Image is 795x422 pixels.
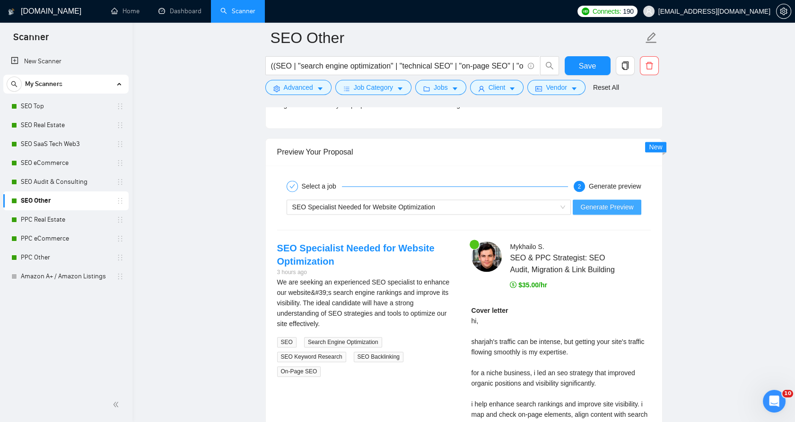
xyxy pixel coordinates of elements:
[623,6,633,17] span: 190
[284,82,313,93] span: Advanced
[116,159,124,167] span: holder
[116,103,124,110] span: holder
[343,85,350,92] span: bars
[573,199,641,215] button: Generate Preview
[582,8,589,15] img: upwork-logo.png
[289,183,295,189] span: check
[158,7,201,15] a: dashboardDashboard
[116,216,124,224] span: holder
[616,61,634,70] span: copy
[8,4,15,19] img: logo
[489,82,506,93] span: Client
[21,191,111,210] a: SEO Other
[645,32,657,44] span: edit
[220,7,255,15] a: searchScanner
[646,8,652,15] span: user
[434,82,448,93] span: Jobs
[3,75,129,286] li: My Scanners
[527,80,585,95] button: idcardVendorcaret-down
[116,140,124,148] span: holder
[3,52,129,71] li: New Scanner
[593,82,619,93] a: Reset All
[21,154,111,172] a: SEO eCommerce
[116,254,124,261] span: holder
[540,56,559,75] button: search
[116,121,124,129] span: holder
[616,56,635,75] button: copy
[354,82,393,93] span: Job Category
[763,390,786,413] iframe: Intercom live chat
[593,6,621,17] span: Connects:
[509,85,515,92] span: caret-down
[25,75,62,94] span: My Scanners
[472,241,502,272] img: c1J0b20xq_WUghEqO4suMbKc0dfcqAt_b7k9Xd0ob5NYRy--dDN9_rPZh5WT_5wJ1T
[21,210,111,229] a: PPC Real Estate
[470,80,524,95] button: userClientcaret-down
[354,352,403,362] span: SEO Backlinking
[6,30,56,50] span: Scanner
[277,138,651,165] div: Preview Your Proposal
[7,81,21,87] span: search
[335,80,411,95] button: barsJob Categorycaret-down
[11,52,121,71] a: New Scanner
[21,116,111,135] a: SEO Real Estate
[116,235,124,242] span: holder
[265,80,332,95] button: settingAdvancedcaret-down
[292,203,435,211] span: SEO Specialist Needed for Website Optimization
[589,181,641,192] div: Generate preview
[510,281,516,288] span: dollar
[302,181,342,192] div: Select a job
[510,243,544,250] span: Mykhailo S .
[277,352,346,362] span: SEO Keyword Research
[7,77,22,92] button: search
[546,82,567,93] span: Vendor
[510,252,622,276] span: SEO & PPC Strategist: SEO Audit, Migration & Link Building
[649,143,662,151] span: New
[111,7,140,15] a: homeHome
[21,229,111,248] a: PPC eCommerce
[317,85,323,92] span: caret-down
[452,85,458,92] span: caret-down
[116,273,124,280] span: holder
[277,268,456,277] div: 3 hours ago
[571,85,577,92] span: caret-down
[472,307,508,314] strong: Cover letter
[271,60,524,72] input: Search Freelance Jobs...
[776,8,791,15] a: setting
[277,337,297,347] span: SEO
[478,85,485,92] span: user
[116,178,124,186] span: holder
[277,277,456,329] div: We are seeking an experienced SEO specialist to enhance our website&#39;s search engine rankings ...
[510,281,547,289] span: $35.00/hr
[535,85,542,92] span: idcard
[397,85,403,92] span: caret-down
[541,61,559,70] span: search
[640,56,659,75] button: delete
[21,248,111,267] a: PPC Other
[113,400,122,409] span: double-left
[776,4,791,19] button: setting
[21,135,111,154] a: SEO SaaS Tech Web3
[782,390,793,397] span: 10
[579,60,596,72] span: Save
[273,85,280,92] span: setting
[565,56,611,75] button: Save
[415,80,466,95] button: folderJobscaret-down
[277,243,435,267] a: SEO Specialist Needed for Website Optimization
[640,61,658,70] span: delete
[271,26,643,50] input: Scanner name...
[304,337,382,347] span: Search Engine Optimization
[21,97,111,116] a: SEO Top
[423,85,430,92] span: folder
[528,63,534,69] span: info-circle
[21,172,111,191] a: SEO Audit & Consulting
[578,183,581,190] span: 2
[21,267,111,286] a: Amazon A+ / Amazon Listings
[580,202,633,212] span: Generate Preview
[277,366,321,377] span: On-Page SEO
[116,197,124,205] span: holder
